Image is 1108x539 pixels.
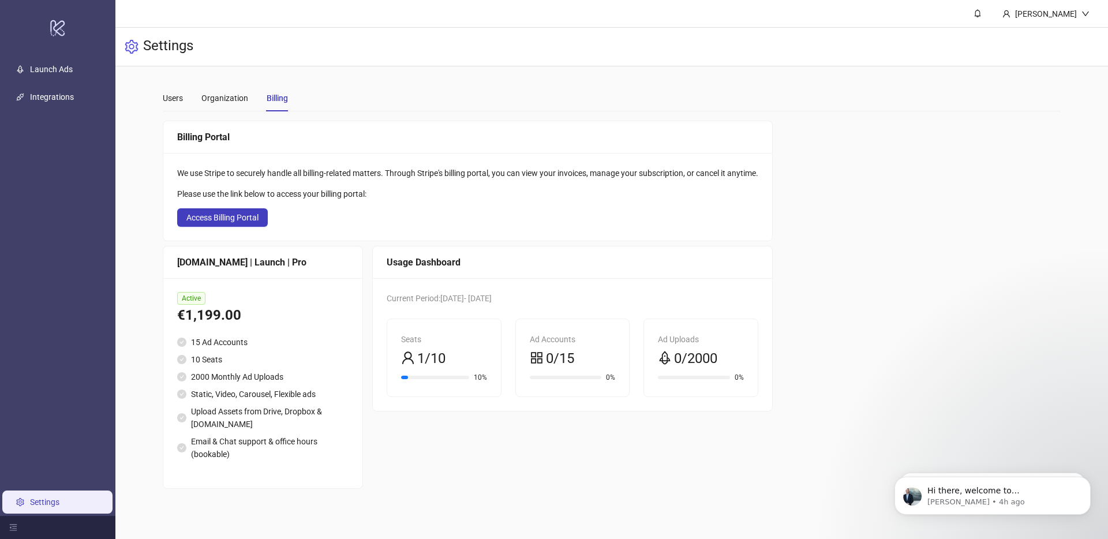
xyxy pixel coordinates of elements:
[401,333,487,346] div: Seats
[177,292,205,305] span: Active
[530,333,616,346] div: Ad Accounts
[201,92,248,104] div: Organization
[177,370,349,383] li: 2000 Monthly Ad Uploads
[674,348,717,370] span: 0/2000
[177,388,349,400] li: Static, Video, Carousel, Flexible ads
[387,294,492,303] span: Current Period: [DATE] - [DATE]
[125,40,138,54] span: setting
[177,130,758,144] div: Billing Portal
[30,497,59,507] a: Settings
[177,208,268,227] button: Access Billing Portal
[30,65,73,74] a: Launch Ads
[658,333,744,346] div: Ad Uploads
[177,305,349,327] div: €1,199.00
[177,372,186,381] span: check-circle
[1010,8,1081,20] div: [PERSON_NAME]
[474,374,487,381] span: 10%
[177,355,186,364] span: check-circle
[387,255,758,269] div: Usage Dashboard
[735,374,744,381] span: 0%
[177,338,186,347] span: check-circle
[177,336,349,349] li: 15 Ad Accounts
[1002,10,1010,18] span: user
[267,92,288,104] div: Billing
[974,9,982,17] span: bell
[417,348,446,370] span: 1/10
[177,390,186,399] span: check-circle
[177,435,349,461] li: Email & Chat support & office hours (bookable)
[143,37,193,57] h3: Settings
[177,353,349,366] li: 10 Seats
[658,351,672,365] span: rocket
[177,405,349,431] li: Upload Assets from Drive, Dropbox & [DOMAIN_NAME]
[9,523,17,531] span: menu-fold
[546,348,574,370] span: 0/15
[877,452,1108,533] iframe: Intercom notifications message
[530,351,544,365] span: appstore
[401,351,415,365] span: user
[177,413,186,422] span: check-circle
[177,167,758,179] div: We use Stripe to securely handle all billing-related matters. Through Stripe's billing portal, yo...
[177,188,758,200] div: Please use the link below to access your billing portal:
[177,255,349,269] div: [DOMAIN_NAME] | Launch | Pro
[1081,10,1090,18] span: down
[30,92,74,102] a: Integrations
[606,374,615,381] span: 0%
[186,213,259,222] span: Access Billing Portal
[177,443,186,452] span: check-circle
[163,92,183,104] div: Users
